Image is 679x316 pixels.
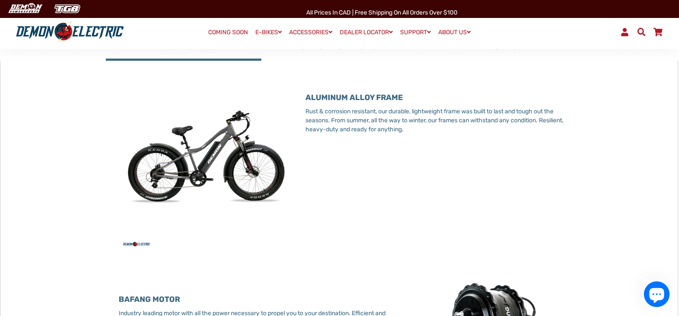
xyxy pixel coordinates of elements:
[252,26,285,38] a: E-BIKES
[205,27,251,38] a: COMING SOON
[286,26,335,38] a: ACCESSORIES
[305,107,573,134] p: Rust & corrosion resistant, our durable, lightweight frame was built to last and tough out the se...
[435,26,474,38] a: ABOUT US
[119,76,293,250] img: Thunderbolt_SL_SG.jpg
[641,281,672,309] inbox-online-store-chat: Shopify online store chat
[50,2,85,16] img: TGB Canada
[337,26,396,38] a: DEALER LOCATOR
[4,2,45,16] img: Demon Electric
[119,295,386,304] h3: BAFANG MOTOR
[13,21,127,43] img: Demon Electric logo
[305,93,573,103] h3: ALUMINUM ALLOY FRAME
[306,9,458,16] span: All Prices in CAD | Free shipping on all orders over $100
[397,26,434,38] a: SUPPORT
